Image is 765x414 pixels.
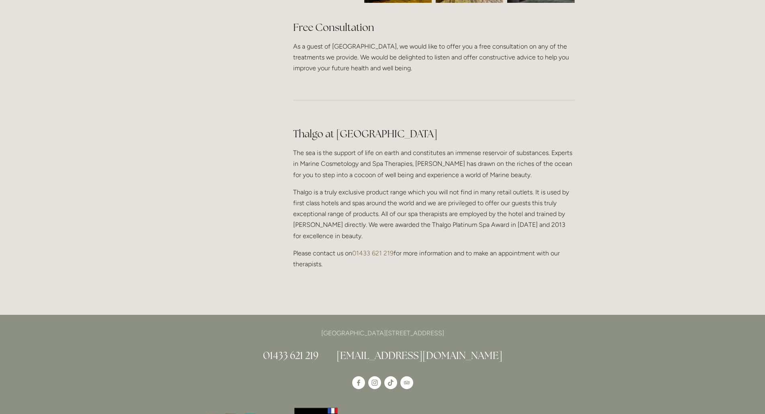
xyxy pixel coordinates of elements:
[368,376,381,389] a: Instagram
[384,376,397,389] a: TikTok
[293,147,575,180] p: The sea is the support of life on earth and constitutes an immense reservoir of substances. Exper...
[337,349,502,362] a: [EMAIL_ADDRESS][DOMAIN_NAME]
[293,187,575,241] p: Thalgo is a truly exclusive product range which you will not find in many retail outlets. It is u...
[293,127,575,141] h2: Thalgo at [GEOGRAPHIC_DATA]
[263,349,318,362] a: 01433 621 219
[191,328,575,339] p: [GEOGRAPHIC_DATA][STREET_ADDRESS]
[400,376,413,389] a: TripAdvisor
[352,249,394,257] a: 01433 621 219
[293,248,575,269] p: Please contact us on for more information and to make an appointment with our therapists.
[293,41,575,74] p: As a guest of [GEOGRAPHIC_DATA], we would like to offer you a free consultation on any of the tre...
[293,20,575,35] h2: Free Consultation
[352,376,365,389] a: Losehill House Hotel & Spa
